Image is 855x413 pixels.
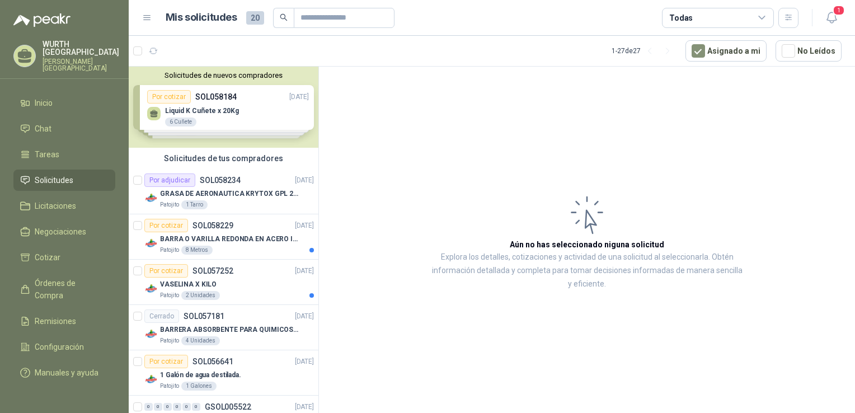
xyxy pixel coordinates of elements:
p: SOL056641 [192,358,233,365]
span: Remisiones [35,315,76,327]
h1: Mis solicitudes [166,10,237,26]
img: Company Logo [144,327,158,341]
div: Cerrado [144,309,179,323]
p: SOL057181 [184,312,224,320]
span: Negociaciones [35,226,86,238]
span: 1 [833,5,845,16]
div: 0 [182,403,191,411]
span: Tareas [35,148,59,161]
p: SOL057252 [192,267,233,275]
p: 1 Galón de agua destilada. [160,370,241,381]
button: Solicitudes de nuevos compradores [133,71,314,79]
p: Patojito [160,200,179,209]
a: Cotizar [13,247,115,268]
a: Por cotizarSOL058229[DATE] Company LogoBARRA O VARILLA REDONDA EN ACERO INOXIDABLE DE 2" O 50 MMP... [129,214,318,260]
a: Configuración [13,336,115,358]
p: [DATE] [295,220,314,231]
a: Negociaciones [13,221,115,242]
img: Company Logo [144,373,158,386]
p: BARRA O VARILLA REDONDA EN ACERO INOXIDABLE DE 2" O 50 MM [160,234,299,245]
a: CerradoSOL057181[DATE] Company LogoBARRERA ABSORBENTE PARA QUIMICOS (DERRAME DE HIPOCLORITO)Patoj... [129,305,318,350]
p: [DATE] [295,311,314,322]
div: Todas [669,12,693,24]
div: Por adjudicar [144,173,195,187]
p: SOL058229 [192,222,233,229]
a: Manuales y ayuda [13,362,115,383]
img: Company Logo [144,282,158,295]
div: Solicitudes de nuevos compradoresPor cotizarSOL058184[DATE] Liquid K Cuñete x 20Kg6 CuñetePor cot... [129,67,318,148]
a: Remisiones [13,311,115,332]
p: SOL058234 [200,176,241,184]
div: Solicitudes de tus compradores [129,148,318,169]
span: Órdenes de Compra [35,277,105,302]
p: Patojito [160,291,179,300]
div: 0 [144,403,153,411]
button: 1 [821,8,842,28]
a: Chat [13,118,115,139]
div: 0 [154,403,162,411]
div: 1 Tarro [181,200,208,209]
img: Logo peakr [13,13,71,27]
div: 4 Unidades [181,336,220,345]
p: Patojito [160,382,179,391]
span: Chat [35,123,51,135]
span: Inicio [35,97,53,109]
div: Por cotizar [144,219,188,232]
button: Asignado a mi [685,40,767,62]
p: GSOL005522 [205,403,251,411]
div: 8 Metros [181,246,213,255]
span: Licitaciones [35,200,76,212]
a: Órdenes de Compra [13,273,115,306]
a: Tareas [13,144,115,165]
span: 20 [246,11,264,25]
span: Configuración [35,341,84,353]
a: Licitaciones [13,195,115,217]
a: Por cotizarSOL056641[DATE] Company Logo1 Galón de agua destilada.Patojito1 Galones [129,350,318,396]
p: [DATE] [295,175,314,186]
span: Solicitudes [35,174,73,186]
p: BARRERA ABSORBENTE PARA QUIMICOS (DERRAME DE HIPOCLORITO) [160,325,299,335]
p: Patojito [160,336,179,345]
div: Por cotizar [144,264,188,278]
div: 1 - 27 de 27 [612,42,677,60]
span: search [280,13,288,21]
div: 2 Unidades [181,291,220,300]
div: 1 Galones [181,382,217,391]
button: No Leídos [776,40,842,62]
span: Cotizar [35,251,60,264]
h3: Aún no has seleccionado niguna solicitud [510,238,664,251]
div: 0 [173,403,181,411]
p: Patojito [160,246,179,255]
p: [PERSON_NAME] [GEOGRAPHIC_DATA] [43,58,119,72]
a: Por cotizarSOL057252[DATE] Company LogoVASELINA X KILOPatojito2 Unidades [129,260,318,305]
p: [DATE] [295,402,314,412]
a: Solicitudes [13,170,115,191]
div: 0 [192,403,200,411]
img: Company Logo [144,237,158,250]
a: Inicio [13,92,115,114]
p: [DATE] [295,356,314,367]
a: Por adjudicarSOL058234[DATE] Company LogoGRASA DE AERONAUTICA KRYTOX GPL 207 (SE ADJUNTA IMAGEN D... [129,169,318,214]
p: Explora los detalles, cotizaciones y actividad de una solicitud al seleccionarla. Obtén informaci... [431,251,743,291]
p: VASELINA X KILO [160,279,217,290]
img: Company Logo [144,191,158,205]
p: [DATE] [295,266,314,276]
p: GRASA DE AERONAUTICA KRYTOX GPL 207 (SE ADJUNTA IMAGEN DE REFERENCIA) [160,189,299,199]
p: WURTH [GEOGRAPHIC_DATA] [43,40,119,56]
div: 0 [163,403,172,411]
div: Por cotizar [144,355,188,368]
span: Manuales y ayuda [35,367,98,379]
